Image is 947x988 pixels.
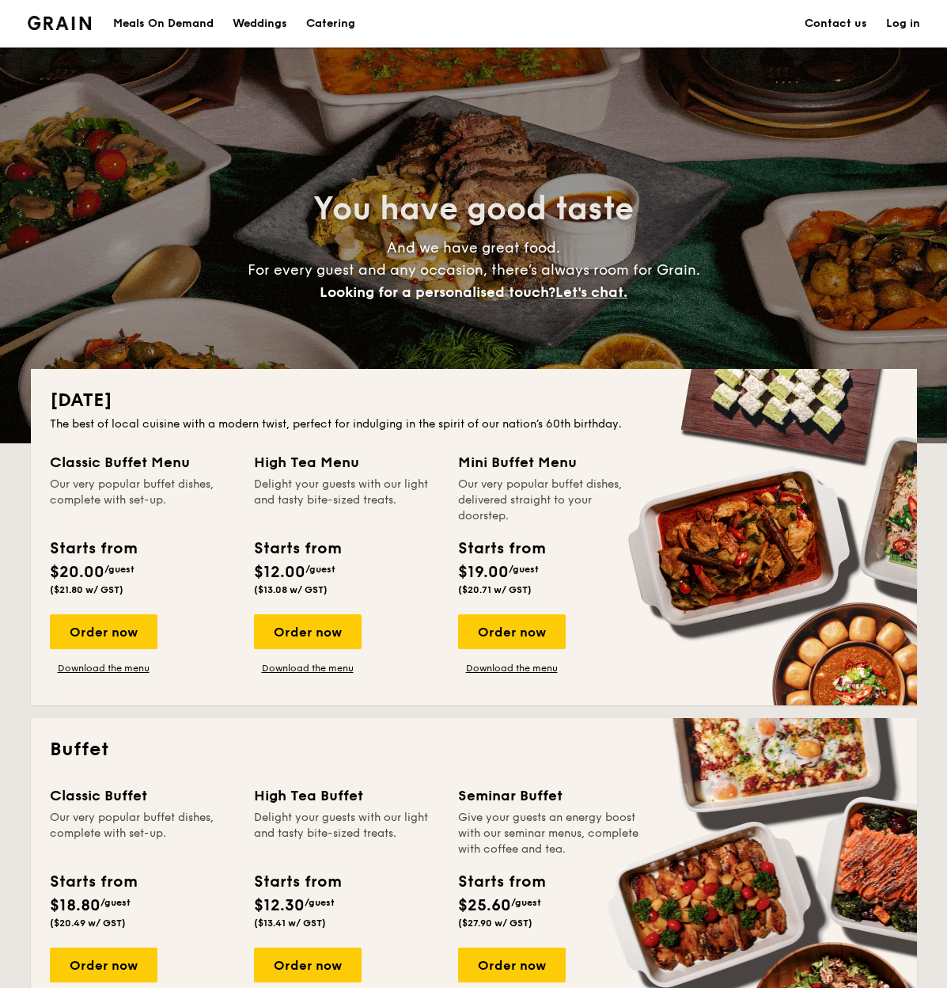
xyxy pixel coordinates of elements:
div: High Tea Buffet [254,785,439,807]
span: And we have great food. For every guest and any occasion, there’s always room for Grain. [248,239,700,301]
div: Order now [50,948,157,982]
span: /guest [509,564,539,575]
span: You have good taste [313,190,634,228]
span: /guest [305,897,335,908]
span: ($21.80 w/ GST) [50,584,123,595]
span: ($13.08 w/ GST) [254,584,328,595]
div: Starts from [458,870,544,894]
div: Order now [458,948,566,982]
div: Starts from [254,537,340,560]
div: Order now [254,948,362,982]
span: ($27.90 w/ GST) [458,918,532,929]
a: Download the menu [50,662,157,674]
span: /guest [511,897,541,908]
img: Grain [28,16,92,30]
div: Starts from [458,537,544,560]
span: /guest [100,897,131,908]
div: The best of local cuisine with a modern twist, perfect for indulging in the spirit of our nation’... [50,416,898,432]
span: ($20.71 w/ GST) [458,584,532,595]
div: Give your guests an energy boost with our seminar menus, complete with coffee and tea. [458,810,643,857]
span: /guest [305,564,335,575]
a: Logotype [28,16,92,30]
div: Seminar Buffet [458,785,643,807]
span: $18.80 [50,896,100,915]
div: Order now [50,614,157,649]
div: Order now [458,614,566,649]
a: Download the menu [458,662,566,674]
span: /guest [104,564,134,575]
a: Download the menu [254,662,362,674]
div: Delight your guests with our light and tasty bite-sized treats. [254,477,439,524]
span: ($13.41 w/ GST) [254,918,326,929]
span: Let's chat. [555,283,627,301]
div: Delight your guests with our light and tasty bite-sized treats. [254,810,439,857]
span: $12.30 [254,896,305,915]
span: ($20.49 w/ GST) [50,918,126,929]
span: $25.60 [458,896,511,915]
div: Classic Buffet Menu [50,451,235,473]
div: High Tea Menu [254,451,439,473]
div: Starts from [50,870,136,894]
div: Mini Buffet Menu [458,451,643,473]
div: Order now [254,614,362,649]
span: $20.00 [50,563,104,582]
span: Looking for a personalised touch? [320,283,555,301]
span: $12.00 [254,563,305,582]
div: Our very popular buffet dishes, delivered straight to your doorstep. [458,477,643,524]
div: Starts from [254,870,340,894]
div: Our very popular buffet dishes, complete with set-up. [50,477,235,524]
span: $19.00 [458,563,509,582]
h2: [DATE] [50,388,898,413]
div: Starts from [50,537,136,560]
div: Our very popular buffet dishes, complete with set-up. [50,810,235,857]
h2: Buffet [50,737,898,762]
div: Classic Buffet [50,785,235,807]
